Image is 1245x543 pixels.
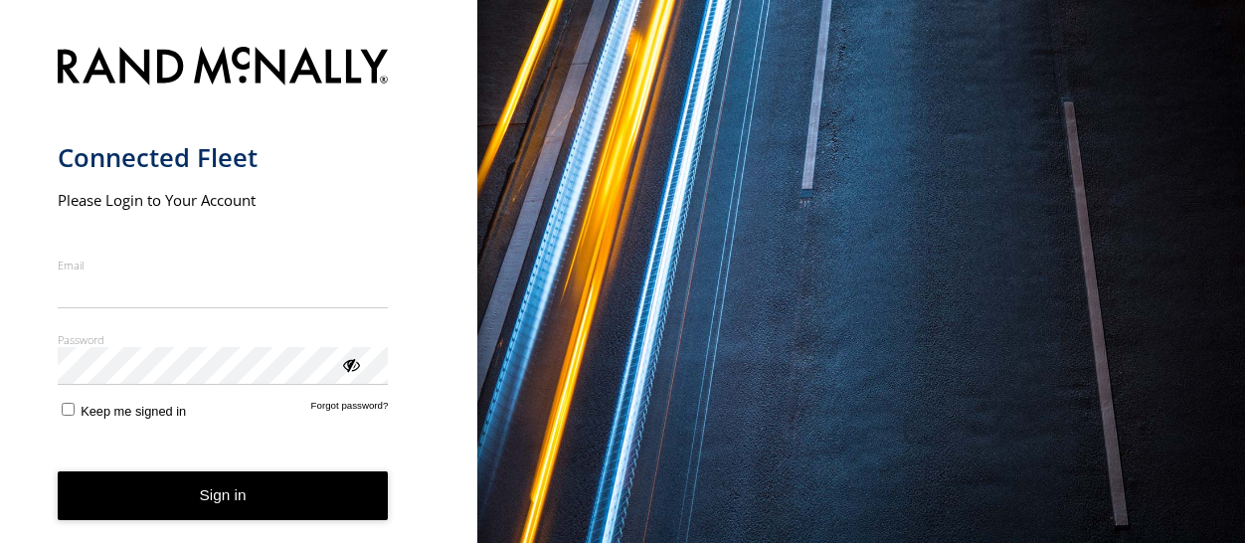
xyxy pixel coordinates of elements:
[58,43,389,93] img: Rand McNally
[58,332,389,347] label: Password
[58,190,389,210] h2: Please Login to Your Account
[58,471,389,520] button: Sign in
[58,141,389,174] h1: Connected Fleet
[340,354,360,374] div: ViewPassword
[81,404,186,419] span: Keep me signed in
[62,403,75,416] input: Keep me signed in
[58,258,389,272] label: Email
[311,400,389,419] a: Forgot password?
